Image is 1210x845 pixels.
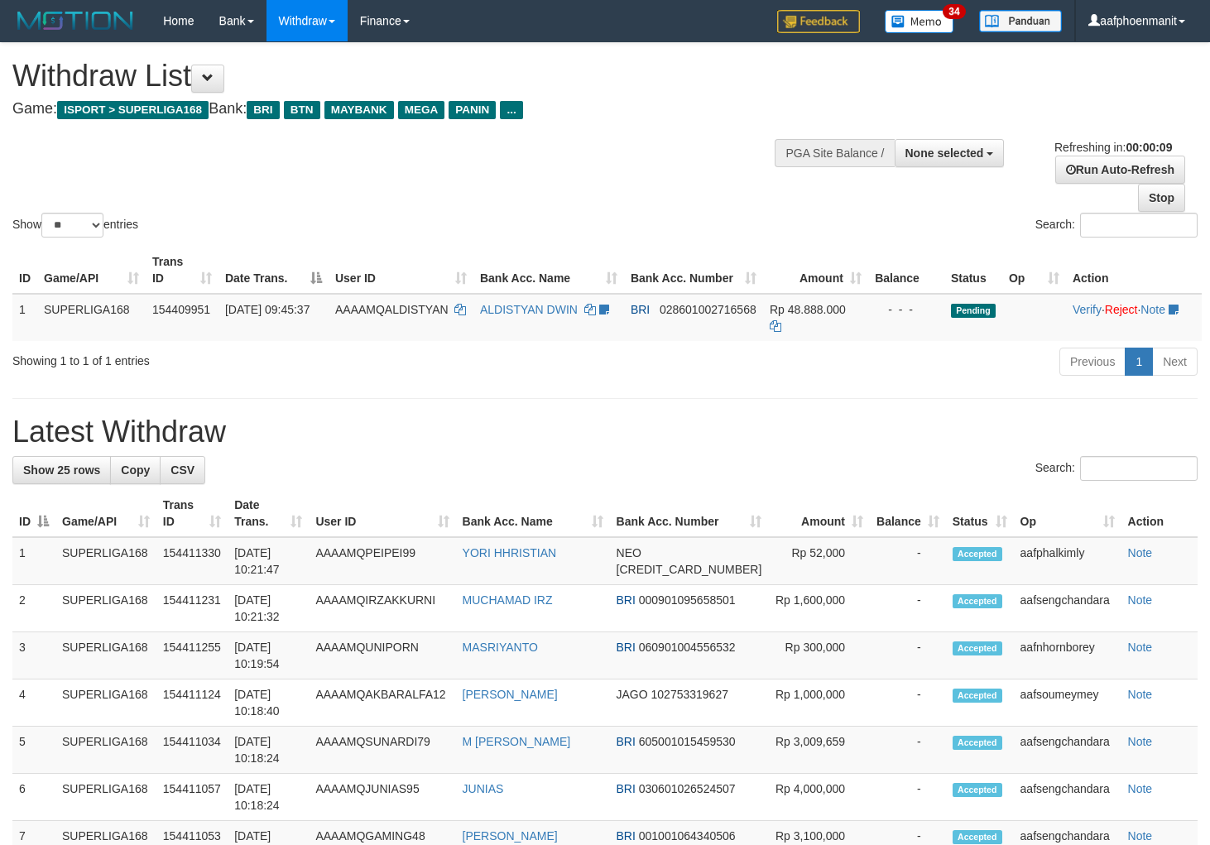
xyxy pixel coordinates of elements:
a: Note [1140,303,1165,316]
th: Status: activate to sort column ascending [946,490,1014,537]
td: - [870,632,946,679]
a: Note [1128,688,1153,701]
td: aafphalkimly [1014,537,1121,585]
span: MEGA [398,101,445,119]
span: None selected [905,146,984,160]
a: Previous [1059,348,1126,376]
img: MOTION_logo.png [12,8,138,33]
a: Note [1128,829,1153,843]
span: Accepted [953,736,1002,750]
span: BRI [631,303,650,316]
td: SUPERLIGA168 [55,679,156,727]
th: Action [1066,247,1202,294]
td: 154411034 [156,727,228,774]
a: Run Auto-Refresh [1055,156,1185,184]
span: Copy 060901004556532 to clipboard [639,641,736,654]
td: 6 [12,774,55,821]
td: Rp 3,009,659 [768,727,870,774]
a: MASRIYANTO [463,641,538,654]
td: [DATE] 10:21:32 [228,585,309,632]
td: 1 [12,537,55,585]
h4: Game: Bank: [12,101,790,118]
span: Refreshing in: [1054,141,1172,154]
span: Copy 000901095658501 to clipboard [639,593,736,607]
img: panduan.png [979,10,1062,32]
span: Copy 030601026524507 to clipboard [639,782,736,795]
label: Search: [1035,213,1198,238]
th: Date Trans.: activate to sort column ascending [228,490,309,537]
td: Rp 52,000 [768,537,870,585]
span: Copy 001001064340506 to clipboard [639,829,736,843]
a: [PERSON_NAME] [463,829,558,843]
span: 34 [943,4,965,19]
th: Trans ID: activate to sort column ascending [146,247,218,294]
span: AAAAMQALDISTYAN [335,303,449,316]
th: Bank Acc. Name: activate to sort column ascending [456,490,610,537]
span: Accepted [953,689,1002,703]
td: 154411124 [156,679,228,727]
td: AAAAMQJUNIAS95 [309,774,455,821]
img: Button%20Memo.svg [885,10,954,33]
span: PANIN [449,101,496,119]
input: Search: [1080,456,1198,481]
span: 154409951 [152,303,210,316]
td: aafsengchandara [1014,774,1121,821]
span: CSV [170,463,194,477]
span: BTN [284,101,320,119]
div: - - - [875,301,938,318]
span: [DATE] 09:45:37 [225,303,310,316]
span: BRI [617,641,636,654]
th: ID [12,247,37,294]
span: BRI [247,101,279,119]
th: Bank Acc. Number: activate to sort column ascending [610,490,769,537]
select: Showentries [41,213,103,238]
span: Accepted [953,547,1002,561]
span: Accepted [953,594,1002,608]
th: Game/API: activate to sort column ascending [55,490,156,537]
td: 154411231 [156,585,228,632]
a: Note [1128,641,1153,654]
span: Copy 102753319627 to clipboard [651,688,728,701]
td: SUPERLIGA168 [37,294,146,341]
td: [DATE] 10:19:54 [228,632,309,679]
img: Feedback.jpg [777,10,860,33]
th: Op: activate to sort column ascending [1014,490,1121,537]
td: [DATE] 10:18:40 [228,679,309,727]
td: - [870,585,946,632]
td: SUPERLIGA168 [55,585,156,632]
td: 154411255 [156,632,228,679]
th: Amount: activate to sort column ascending [763,247,868,294]
th: Action [1121,490,1198,537]
span: ... [500,101,522,119]
th: Bank Acc. Number: activate to sort column ascending [624,247,763,294]
th: ID: activate to sort column descending [12,490,55,537]
th: Game/API: activate to sort column ascending [37,247,146,294]
td: AAAAMQAKBARALFA12 [309,679,455,727]
th: Op: activate to sort column ascending [1002,247,1066,294]
span: Accepted [953,641,1002,655]
td: Rp 1,600,000 [768,585,870,632]
a: Verify [1073,303,1102,316]
th: User ID: activate to sort column ascending [329,247,473,294]
td: AAAAMQPEIPEI99 [309,537,455,585]
div: PGA Site Balance / [775,139,894,167]
div: Showing 1 to 1 of 1 entries [12,346,492,369]
td: SUPERLIGA168 [55,774,156,821]
th: Bank Acc. Name: activate to sort column ascending [473,247,624,294]
td: - [870,774,946,821]
a: JUNIAS [463,782,504,795]
label: Show entries [12,213,138,238]
span: BRI [617,782,636,795]
th: User ID: activate to sort column ascending [309,490,455,537]
td: 154411330 [156,537,228,585]
td: [DATE] 10:21:47 [228,537,309,585]
td: - [870,537,946,585]
a: Next [1152,348,1198,376]
label: Search: [1035,456,1198,481]
button: None selected [895,139,1005,167]
span: NEO [617,546,641,559]
span: Copy 028601002716568 to clipboard [660,303,756,316]
th: Amount: activate to sort column ascending [768,490,870,537]
th: Balance: activate to sort column ascending [870,490,946,537]
td: aafsoumeymey [1014,679,1121,727]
